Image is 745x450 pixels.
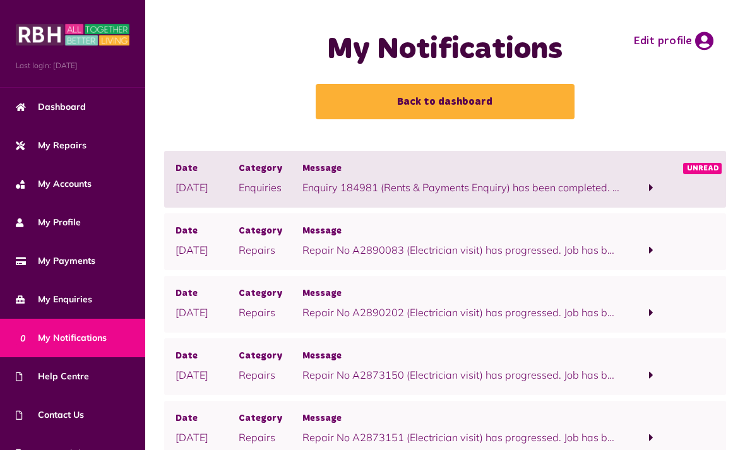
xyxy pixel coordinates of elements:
span: Category [239,350,302,364]
span: My Notifications [16,331,107,345]
span: 0 [16,331,30,345]
p: Repair No A2873150 (Electrician visit) has progressed. Job has been financially completed. To vie... [302,367,619,382]
span: Message [302,350,619,364]
span: Unread [683,163,722,174]
p: Enquiry 184981 (Rents & Payments Enquiry) has been completed. To view this enquiry [302,180,619,195]
p: Enquiries [239,180,302,195]
span: My Accounts [16,177,92,191]
span: Date [176,287,239,301]
p: [DATE] [176,305,239,320]
span: Category [239,412,302,426]
p: Repairs [239,242,302,258]
span: Date [176,412,239,426]
span: Category [239,225,302,239]
span: Message [302,225,619,239]
p: [DATE] [176,180,239,195]
span: Last login: [DATE] [16,60,129,71]
span: Contact Us [16,408,84,422]
span: Message [302,287,619,301]
a: Back to dashboard [316,84,575,119]
span: Dashboard [16,100,86,114]
p: [DATE] [176,242,239,258]
span: My Payments [16,254,95,268]
span: Date [176,350,239,364]
p: [DATE] [176,367,239,382]
span: Category [239,162,302,176]
p: Repairs [239,305,302,320]
p: Repairs [239,430,302,445]
p: [DATE] [176,430,239,445]
h1: My Notifications [212,32,678,68]
img: MyRBH [16,22,129,47]
span: Category [239,287,302,301]
p: Repairs [239,367,302,382]
span: Date [176,225,239,239]
span: Message [302,412,619,426]
p: Repair No A2873151 (Electrician visit) has progressed. Job has been financially completed. To vie... [302,430,619,445]
span: My Repairs [16,139,86,152]
p: Repair No A2890083 (Electrician visit) has progressed. Job has been financially completed. To vie... [302,242,619,258]
span: My Profile [16,216,81,229]
a: Edit profile [633,32,713,50]
span: My Enquiries [16,293,92,306]
span: Date [176,162,239,176]
span: Message [302,162,619,176]
p: Repair No A2890202 (Electrician visit) has progressed. Job has been financially completed. To vie... [302,305,619,320]
span: Help Centre [16,370,89,383]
